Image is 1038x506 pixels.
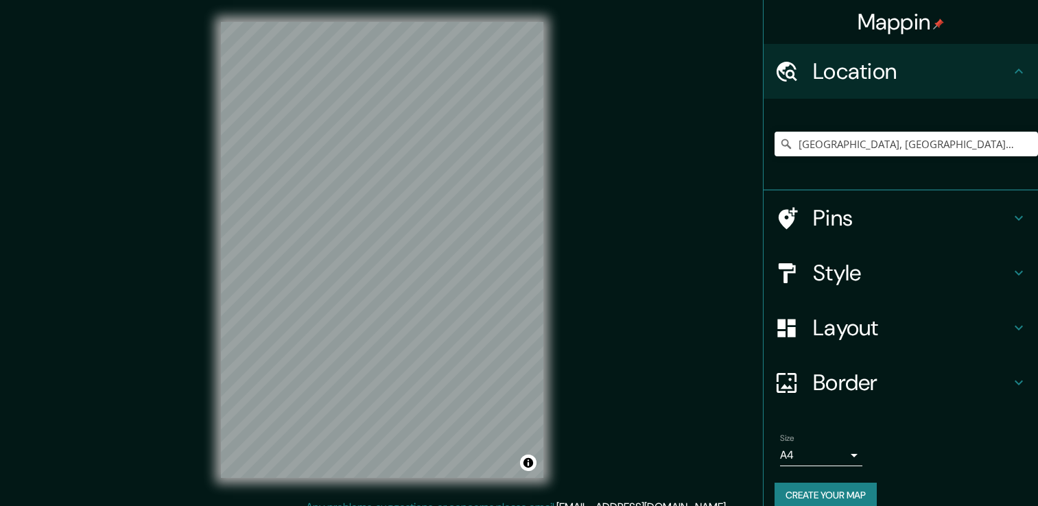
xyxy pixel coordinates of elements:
input: Pick your city or area [775,132,1038,156]
img: pin-icon.png [933,19,944,29]
div: A4 [780,444,862,466]
h4: Pins [813,204,1011,232]
div: Pins [764,191,1038,245]
canvas: Map [221,22,543,478]
h4: Location [813,58,1011,85]
label: Size [780,433,794,444]
div: Style [764,245,1038,300]
h4: Mappin [858,8,945,36]
div: Border [764,355,1038,410]
h4: Border [813,369,1011,396]
button: Toggle attribution [520,455,536,471]
div: Location [764,44,1038,99]
h4: Style [813,259,1011,287]
h4: Layout [813,314,1011,341]
div: Layout [764,300,1038,355]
